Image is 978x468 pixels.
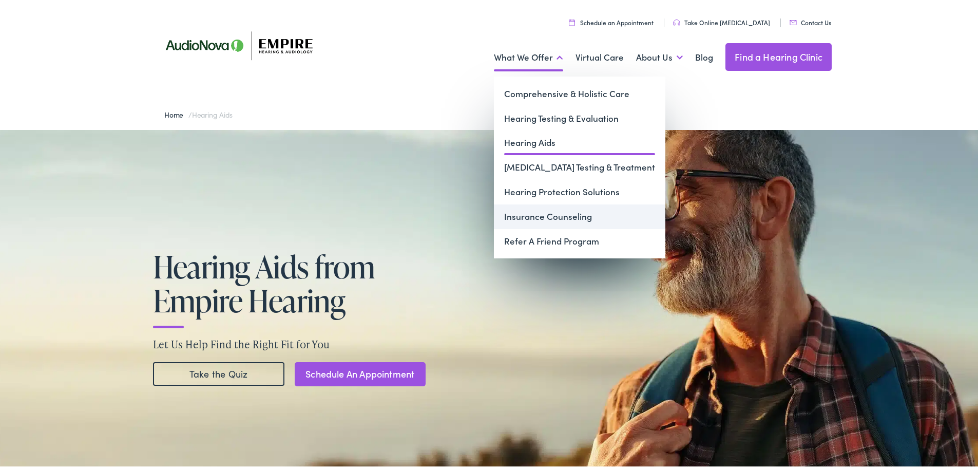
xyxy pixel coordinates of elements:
a: Refer A Friend Program [494,227,665,252]
a: Hearing Aids [494,128,665,153]
a: Hearing Protection Solutions [494,178,665,202]
a: Hearing Testing & Evaluation [494,104,665,129]
img: utility icon [790,18,797,23]
img: utility icon [673,17,680,24]
a: Contact Us [790,16,831,25]
a: About Us [636,36,683,74]
a: Comprehensive & Holistic Care [494,80,665,104]
a: Blog [695,36,713,74]
span: / [164,107,233,118]
img: utility icon [569,17,575,24]
a: Take Online [MEDICAL_DATA] [673,16,770,25]
a: Find a Hearing Clinic [725,41,832,69]
a: Home [164,107,188,118]
a: [MEDICAL_DATA] Testing & Treatment [494,153,665,178]
h1: Hearing Aids from Empire Hearing [153,248,465,315]
a: Insurance Counseling [494,202,665,227]
span: Hearing Aids [192,107,233,118]
p: Let Us Help Find the Right Fit for You [153,334,498,350]
a: Virtual Care [576,36,624,74]
a: Schedule an Appointment [569,16,654,25]
a: Schedule An Appointment [295,360,426,384]
a: Take the Quiz [153,361,284,384]
a: What We Offer [494,36,563,74]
